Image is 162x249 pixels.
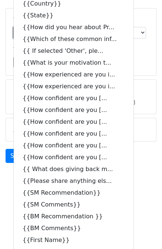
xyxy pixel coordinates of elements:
[14,211,133,222] a: {{BM Recommendation }}
[6,149,30,163] a: Send
[14,33,133,45] a: {{Which of these common inf...
[14,21,133,33] a: {{How did you hear about Pr...
[14,187,133,199] a: {{SM Recommendation}}
[14,163,133,175] a: {{ What does giving back m...
[14,128,133,140] a: {{How confident are you [...
[14,140,133,151] a: {{How confident are you [...
[14,151,133,163] a: {{How confident are you [...
[14,116,133,128] a: {{How confident are you [...
[14,45,133,57] a: {{ If selected 'Other', ple...
[14,69,133,81] a: {{How experienced are you i...
[14,92,133,104] a: {{How confident are you [...
[14,57,133,69] a: {{What is your motivation t...
[14,10,133,21] a: {{State}}
[14,222,133,234] a: {{BM Comments}}
[14,234,133,246] a: {{First Name}}
[14,175,133,187] a: {{Please share anything els...
[14,81,133,92] a: {{How experienced are you i...
[125,214,162,249] iframe: Chat Widget
[13,100,135,105] small: [PERSON_NAME][EMAIL_ADDRESS][DOMAIN_NAME]
[14,199,133,211] a: {{SM Comments}}
[14,104,133,116] a: {{How confident are you [...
